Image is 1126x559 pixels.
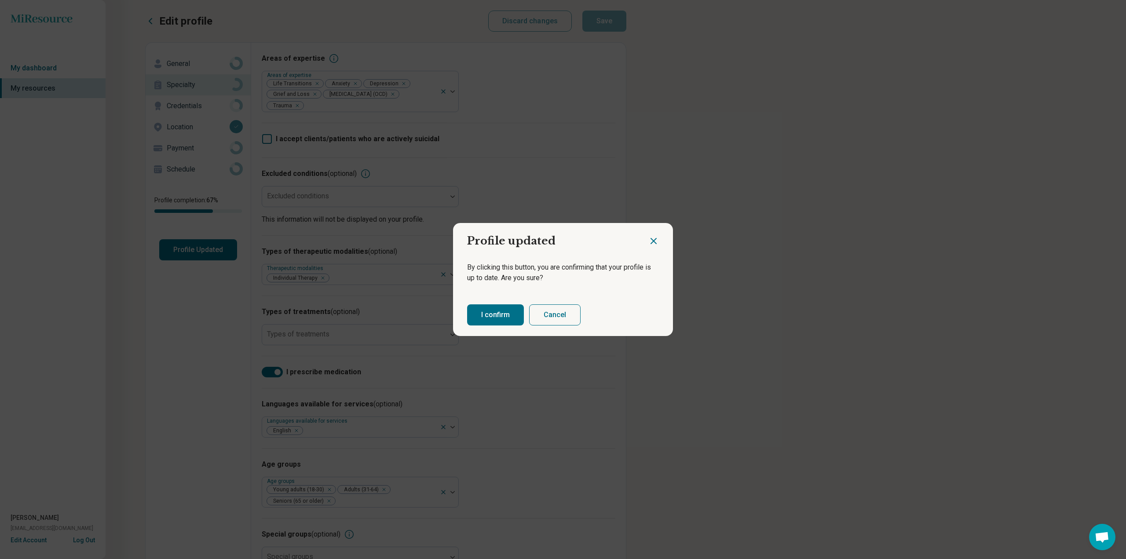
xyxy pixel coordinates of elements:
h2: Profile updated [453,223,648,252]
button: Close dialog [648,236,659,246]
p: By clicking this button, you are confirming that your profile is up to date. Are you sure? [467,262,659,283]
button: I confirm [467,304,524,325]
a: Open chat [1089,524,1115,550]
button: Cancel [529,304,581,325]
